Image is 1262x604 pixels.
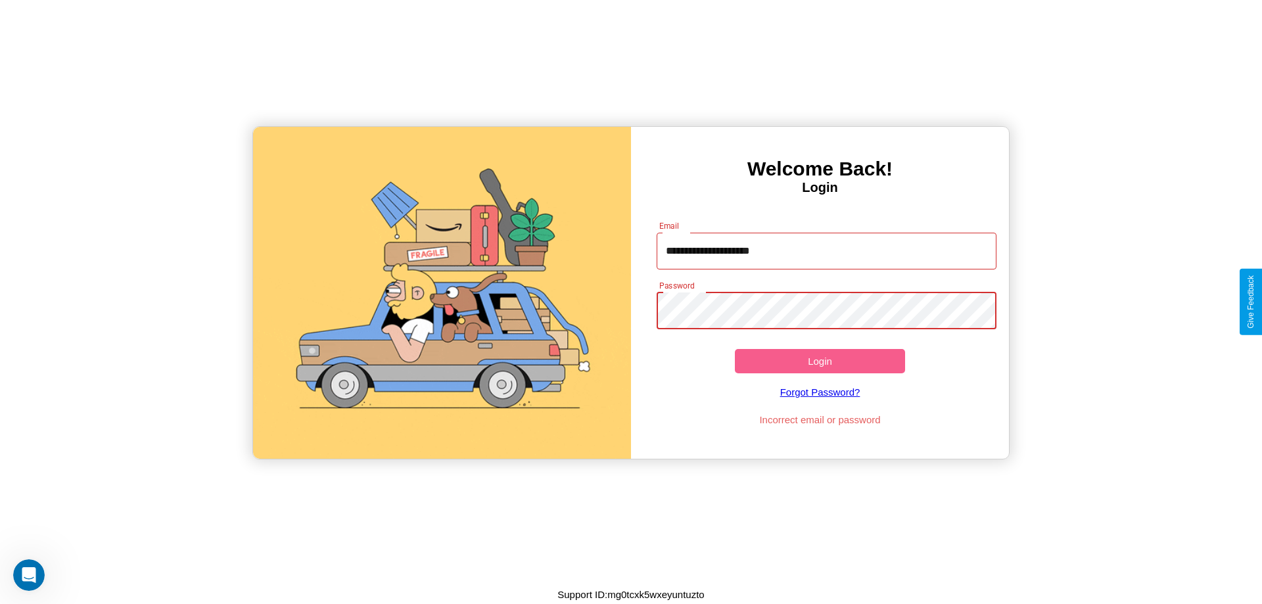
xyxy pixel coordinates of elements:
img: gif [253,127,631,459]
a: Forgot Password? [650,373,991,411]
p: Support ID: mg0tcxk5wxeyuntuzto [557,586,704,603]
h3: Welcome Back! [631,158,1009,180]
label: Password [659,280,694,291]
label: Email [659,220,680,231]
div: Give Feedback [1246,275,1255,329]
p: Incorrect email or password [650,411,991,429]
iframe: Intercom live chat [13,559,45,591]
button: Login [735,349,905,373]
h4: Login [631,180,1009,195]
